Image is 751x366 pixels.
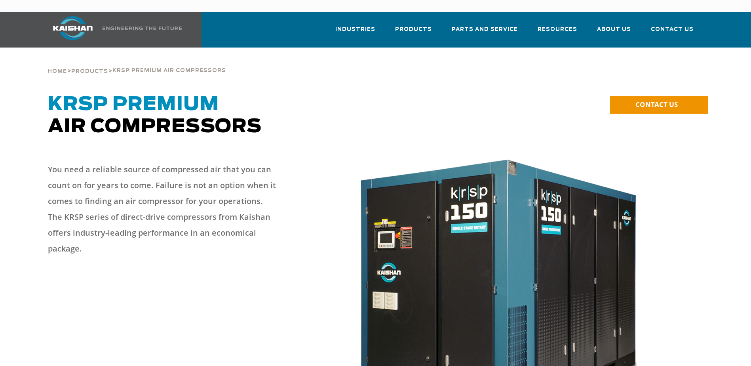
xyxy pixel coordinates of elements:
[651,19,694,46] a: Contact Us
[48,48,226,78] div: > >
[395,19,432,46] a: Products
[43,16,103,40] img: kaishan logo
[395,25,432,34] span: Products
[335,25,375,34] span: Industries
[71,69,108,74] span: Products
[635,100,678,109] span: CONTACT US
[452,19,518,46] a: Parts and Service
[335,19,375,46] a: Industries
[610,96,708,114] a: CONTACT US
[538,25,577,34] span: Resources
[48,67,67,74] a: Home
[597,19,631,46] a: About Us
[452,25,518,34] span: Parts and Service
[103,27,182,30] img: Engineering the future
[651,25,694,34] span: Contact Us
[48,69,67,74] span: Home
[48,95,219,114] span: KRSP Premium
[48,95,262,136] span: Air Compressors
[48,162,278,257] p: You need a reliable source of compressed air that you can count on for years to come. Failure is ...
[538,19,577,46] a: Resources
[597,25,631,34] span: About Us
[43,12,183,48] a: Kaishan USA
[112,68,226,73] span: krsp premium air compressors
[71,67,108,74] a: Products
